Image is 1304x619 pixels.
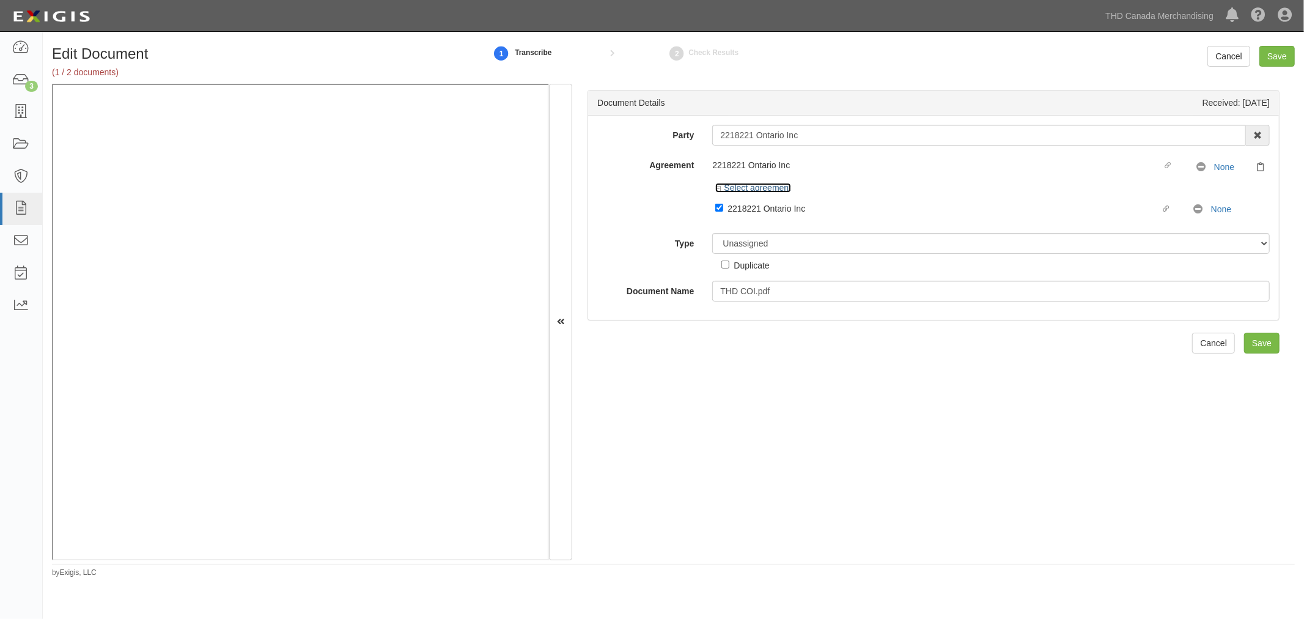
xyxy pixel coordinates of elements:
[668,46,686,61] strong: 2
[588,125,703,141] label: Party
[52,568,97,578] small: by
[1251,9,1265,23] i: Help Center - Complianz
[688,48,739,57] small: Check Results
[721,261,729,269] input: Duplicate
[52,46,454,62] h1: Edit Document
[712,159,1162,171] div: 2218221 Ontario Inc
[1244,333,1280,354] input: Save
[492,40,510,66] a: 1
[1192,333,1235,354] a: Cancel
[9,6,94,28] img: logo-5460c22ac91f19d4615b14bd174203de0afe785f0fc80cf4dbbc73dc1793850b.png
[1193,205,1209,214] i: No Coverage
[1214,162,1234,172] a: None
[25,81,38,92] div: 3
[734,258,769,272] div: Duplicate
[492,46,510,61] strong: 1
[1259,46,1295,67] input: Save
[668,40,686,66] a: Check Results
[588,155,703,171] label: Agreement
[1203,97,1270,109] div: Received: [DATE]
[597,97,665,109] div: Document Details
[588,233,703,250] label: Type
[588,281,703,297] label: Document Name
[1196,163,1212,172] i: No Coverage
[715,204,723,212] input: 2218221 Ontario Inc
[1207,46,1250,67] a: Cancel
[515,48,551,57] small: Transcribe
[1211,204,1231,214] a: None
[728,201,1160,215] div: 2218221 Ontario Inc
[1099,4,1220,28] a: THD Canada Merchandising
[1165,163,1176,169] i: Linked agreement
[715,183,791,193] a: Select agreement
[1163,206,1174,212] i: Linked agreement
[52,68,454,77] h5: (1 / 2 documents)
[60,568,97,577] a: Exigis, LLC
